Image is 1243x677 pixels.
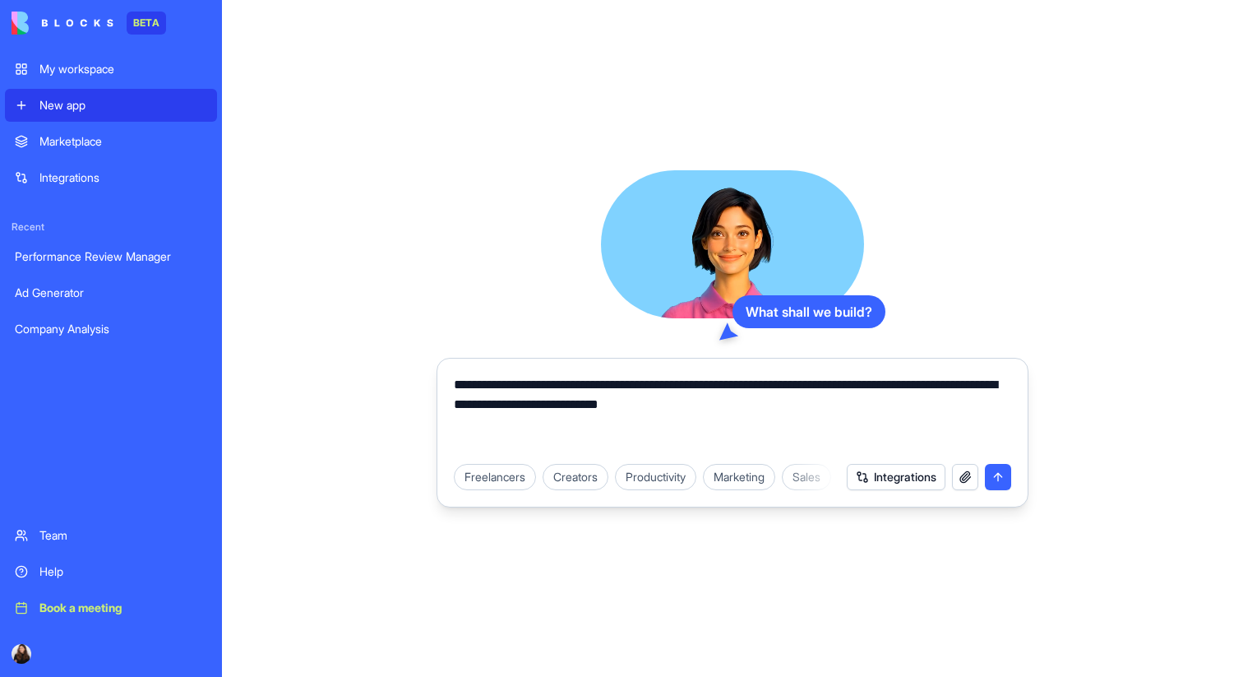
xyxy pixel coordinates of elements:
a: My workspace [5,53,217,86]
span: Recent [5,220,217,234]
a: Performance Review Manager [5,240,217,273]
div: Team [39,527,207,544]
div: Company Analysis [15,321,207,337]
a: Integrations [5,161,217,194]
div: Ad Generator [15,285,207,301]
div: Freelancers [454,464,536,490]
div: Sales [782,464,831,490]
a: New app [5,89,217,122]
div: New app [39,97,207,114]
div: Book a meeting [39,600,207,616]
div: Marketplace [39,133,207,150]
div: Performance Review Manager [15,248,207,265]
button: Integrations [847,464,945,490]
div: My workspace [39,61,207,77]
a: Book a meeting [5,591,217,624]
a: BETA [12,12,166,35]
div: What shall we build? [732,295,885,328]
a: Marketplace [5,125,217,158]
a: Ad Generator [5,276,217,309]
div: Creators [543,464,608,490]
a: Company Analysis [5,313,217,345]
div: Marketing [703,464,775,490]
a: Team [5,519,217,552]
div: BETA [127,12,166,35]
div: Help [39,563,207,580]
div: Productivity [615,464,696,490]
img: logo [12,12,113,35]
img: profile_pic_qbya32.jpg [12,644,31,664]
div: Integrations [39,169,207,186]
a: Help [5,555,217,588]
